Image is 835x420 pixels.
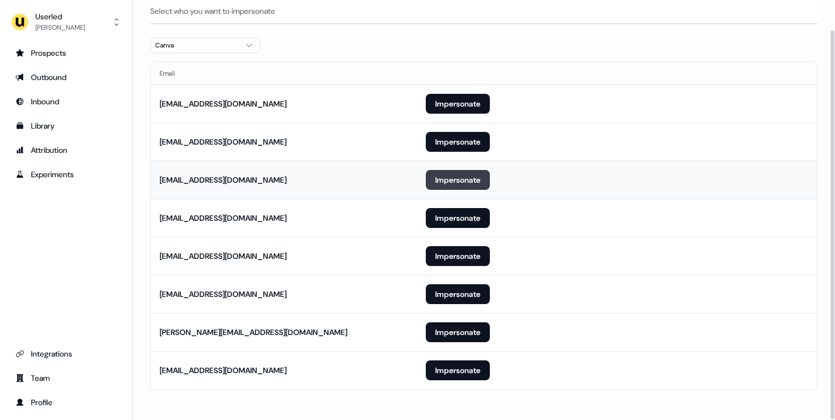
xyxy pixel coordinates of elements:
button: Impersonate [426,132,490,152]
div: [PERSON_NAME] [35,22,85,33]
th: Email [151,62,417,84]
div: Inbound [15,96,117,107]
button: Impersonate [426,322,490,342]
div: Prospects [15,47,117,59]
a: Go to team [9,369,123,387]
button: Impersonate [426,284,490,304]
div: [EMAIL_ADDRESS][DOMAIN_NAME] [160,212,287,224]
div: Attribution [15,145,117,156]
div: Profile [15,397,117,408]
a: Go to templates [9,117,123,135]
div: [EMAIL_ADDRESS][DOMAIN_NAME] [160,365,287,376]
div: [EMAIL_ADDRESS][DOMAIN_NAME] [160,98,287,109]
button: Impersonate [426,170,490,190]
div: [EMAIL_ADDRESS][DOMAIN_NAME] [160,174,287,185]
button: Userled[PERSON_NAME] [9,9,123,35]
div: Library [15,120,117,131]
div: Team [15,373,117,384]
a: Go to integrations [9,345,123,363]
div: [EMAIL_ADDRESS][DOMAIN_NAME] [160,289,287,300]
button: Canva [150,38,261,53]
a: Go to experiments [9,166,123,183]
button: Impersonate [426,246,490,266]
div: Userled [35,11,85,22]
div: Canva [155,40,238,51]
button: Impersonate [426,360,490,380]
a: Go to outbound experience [9,68,123,86]
div: [PERSON_NAME][EMAIL_ADDRESS][DOMAIN_NAME] [160,327,347,338]
p: Select who you want to impersonate [150,6,817,17]
div: [EMAIL_ADDRESS][DOMAIN_NAME] [160,251,287,262]
div: Outbound [15,72,117,83]
a: Go to profile [9,394,123,411]
div: Integrations [15,348,117,359]
button: Impersonate [426,208,490,228]
a: Go to attribution [9,141,123,159]
div: [EMAIL_ADDRESS][DOMAIN_NAME] [160,136,287,147]
a: Go to Inbound [9,93,123,110]
button: Impersonate [426,94,490,114]
div: Experiments [15,169,117,180]
a: Go to prospects [9,44,123,62]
